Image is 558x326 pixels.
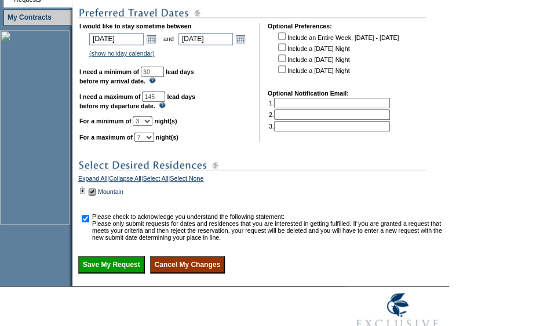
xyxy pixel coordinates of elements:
[92,213,445,241] td: Please check to acknowledge you understand the following statement: Please only submit requests f...
[98,188,123,195] a: Mountain
[143,175,169,185] a: Select All
[170,175,203,185] a: Select None
[269,121,390,131] td: 3.
[79,118,131,124] b: For a minimum of
[178,33,233,45] input: Date format: M/D/Y. Shortcut keys: [T] for Today. [UP] or [.] for Next Day. [DOWN] or [,] for Pre...
[159,102,166,108] img: questionMark_lightBlue.gif
[79,134,133,141] b: For a maximum of
[78,175,107,185] a: Expand All
[79,23,191,30] b: I would like to stay sometime between
[234,32,247,45] a: Open the calendar popup.
[268,23,332,30] b: Optional Preferences:
[78,256,145,273] input: Save My Request
[269,109,390,120] td: 2.
[162,31,176,47] td: and
[276,31,399,82] td: Include an Entire Week, [DATE] - [DATE] Include a [DATE] Night Include a [DATE] Night Include a [...
[145,32,158,45] a: Open the calendar popup.
[79,68,194,85] b: lead days before my arrival date.
[8,13,52,21] a: My Contracts
[156,134,178,141] b: night(s)
[269,98,390,108] td: 1.
[149,77,156,83] img: questionMark_lightBlue.gif
[150,256,225,273] input: Cancel My Changes
[268,90,349,97] b: Optional Notification Email:
[89,50,155,57] a: (show holiday calendar)
[79,68,139,75] b: I need a minimum of
[154,118,177,124] b: night(s)
[109,175,141,185] a: Collapse All
[79,93,140,100] b: I need a maximum of
[78,175,446,185] div: | | |
[89,33,144,45] input: Date format: M/D/Y. Shortcut keys: [T] for Today. [UP] or [.] for Next Day. [DOWN] or [,] for Pre...
[79,93,195,109] b: lead days before my departure date.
